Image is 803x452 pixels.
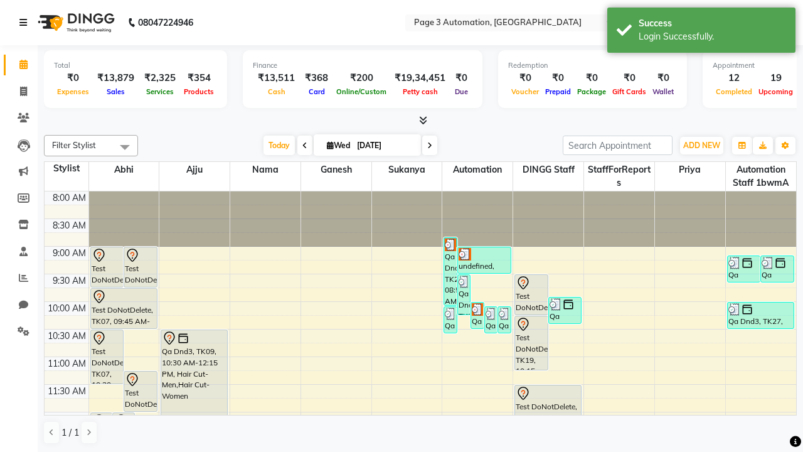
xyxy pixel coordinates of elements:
div: Finance [253,60,472,71]
div: 9:00 AM [50,247,88,260]
span: Card [306,87,328,96]
div: Qa Dnd3, TK31, 10:05 AM-10:35 AM, Hair cut Below 12 years (Boy) [498,307,510,333]
div: ₹0 [450,71,472,85]
span: Cash [265,87,289,96]
div: ₹0 [508,71,542,85]
span: Petty cash [400,87,441,96]
div: Success [639,17,786,30]
div: Qa Dnd3, TK24, 09:10 AM-09:40 AM, Hair Cut By Expert-Men [761,256,794,282]
span: Automation Staff 1bwmA [726,162,796,191]
div: Qa Dnd3, TK22, 08:50 AM-10:05 AM, Hair Cut By Expert-Men,Hair Cut-Men [444,238,456,305]
span: Automation [442,162,513,178]
div: Qa Dnd3, TK29, 10:05 AM-10:35 AM, Hair cut Below 12 years (Boy) [444,307,456,333]
div: Qa Dnd3, TK09, 10:30 AM-12:15 PM, Hair Cut-Men,Hair Cut-Women [161,330,227,425]
span: 1 / 1 [61,426,79,439]
div: Qa Dnd3, TK25, 09:30 AM-10:15 AM, Hair Cut-Men [458,275,470,315]
div: ₹2,325 [139,71,181,85]
div: ₹368 [300,71,333,85]
span: Nama [230,162,300,178]
span: Sukanya [372,162,442,178]
div: Qa Dnd3, TK30, 10:05 AM-10:35 AM, Hair cut Below 12 years (Boy) [485,307,497,333]
div: ₹13,879 [92,71,139,85]
span: Gift Cards [609,87,649,96]
span: Services [143,87,177,96]
span: Prepaid [542,87,574,96]
span: Online/Custom [333,87,390,96]
span: Upcoming [755,87,796,96]
span: Completed [713,87,755,96]
span: Abhi [89,162,159,178]
div: 9:30 AM [50,274,88,288]
input: 2025-10-01 [353,136,416,155]
div: Login Successfully. [639,30,786,43]
div: 10:30 AM [45,330,88,343]
div: 12:00 PM [46,412,88,426]
div: ₹13,511 [253,71,300,85]
span: Today [263,136,295,155]
span: Wallet [649,87,677,96]
span: Filter Stylist [52,140,96,150]
span: Due [452,87,471,96]
span: StaffForReports [584,162,654,191]
div: Stylist [45,162,88,175]
div: 11:30 AM [45,385,88,398]
div: 10:00 AM [45,302,88,315]
div: undefined, TK21, 09:00 AM-09:30 AM, Hair cut Below 12 years (Boy) [458,247,511,273]
div: Test DoNotDelete, TK07, 09:45 AM-10:30 AM, Hair Cut-Men [91,289,157,328]
button: ADD NEW [680,137,723,154]
div: ₹354 [181,71,217,85]
span: Products [181,87,217,96]
b: 08047224946 [138,5,193,40]
span: Wed [324,141,353,150]
div: Test DoNotDelete, TK07, 10:30 AM-11:30 AM, Hair Cut-Women [91,330,124,384]
div: Test DoNotDelete, TK04, 09:00 AM-09:45 AM, Hair Cut-Men [91,247,124,287]
div: Qa Dnd3, TK26, 09:55 AM-10:25 AM, Hair cut Below 12 years (Boy) [549,298,582,323]
div: Test DoNotDelete, TK15, 09:00 AM-09:45 AM, Hair Cut-Men [124,247,157,287]
div: Test DoNotDelete, TK19, 10:15 AM-11:15 AM, Hair Cut-Women [515,316,548,370]
input: Search Appointment [563,136,673,155]
span: Package [574,87,609,96]
div: 8:00 AM [50,191,88,205]
span: DINGG Staff [513,162,583,178]
div: 19 [755,71,796,85]
div: Test DoNotDelete, TK19, 09:30 AM-10:15 AM, Hair Cut-Men [515,275,548,315]
div: ₹0 [54,71,92,85]
div: ₹0 [542,71,574,85]
span: Ganesh [301,162,371,178]
div: Test DoNotDelete, TK20, 11:30 AM-12:15 PM, Hair Cut-Men [515,385,581,425]
div: ₹19,34,451 [390,71,450,85]
div: ₹0 [649,71,677,85]
span: Ajju [159,162,230,178]
span: ADD NEW [683,141,720,150]
div: Qa Dnd3, TK28, 10:00 AM-10:30 AM, Hair cut Below 12 years (Boy) [471,303,483,328]
div: ₹200 [333,71,390,85]
span: Voucher [508,87,542,96]
div: Qa Dnd3, TK27, 10:00 AM-10:30 AM, Hair cut Below 12 years (Boy) [728,303,794,328]
div: 8:30 AM [50,219,88,232]
span: Priya [655,162,725,178]
div: Redemption [508,60,677,71]
span: Sales [104,87,128,96]
div: ₹0 [609,71,649,85]
div: Test DoNotDelete, TK08, 11:15 AM-12:00 PM, Hair Cut-Men [124,372,157,411]
div: ₹0 [574,71,609,85]
img: logo [32,5,118,40]
div: Qa Dnd3, TK23, 09:10 AM-09:40 AM, Hair cut Below 12 years (Boy) [728,256,760,282]
div: 12 [713,71,755,85]
span: Expenses [54,87,92,96]
div: 11:00 AM [45,357,88,370]
div: Total [54,60,217,71]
